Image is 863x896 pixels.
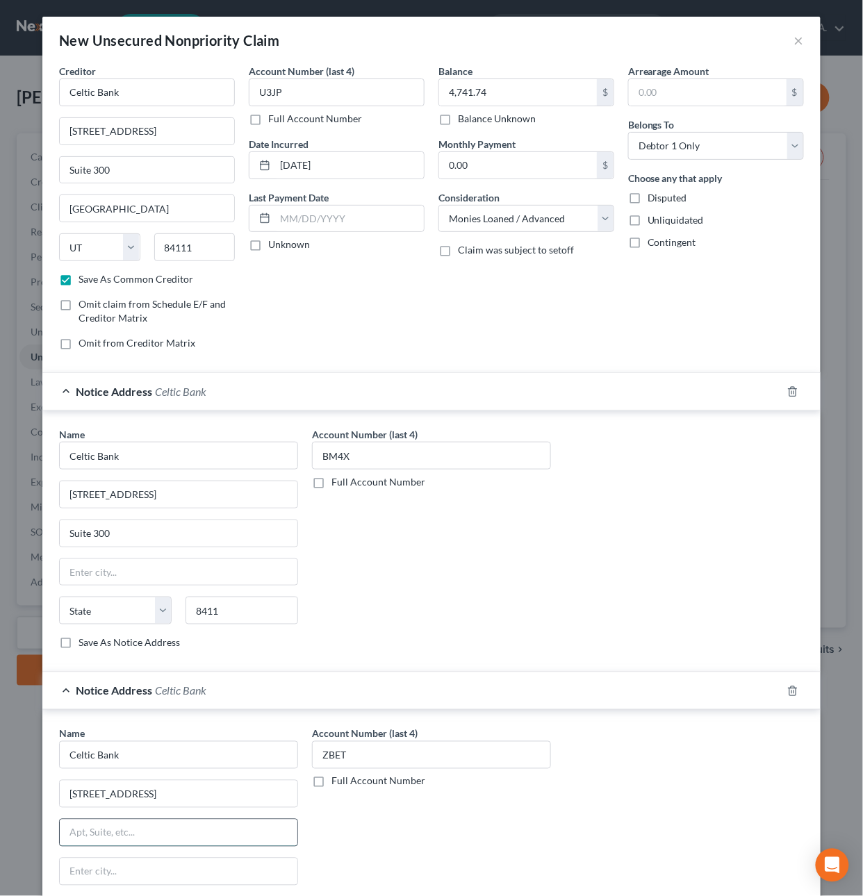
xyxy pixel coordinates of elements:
div: Open Intercom Messenger [816,849,849,882]
label: Full Account Number [331,774,425,788]
input: Enter zip... [154,233,236,261]
input: Enter address... [60,118,234,144]
label: Consideration [438,190,500,205]
input: Enter city... [60,858,297,885]
input: XXXX [312,741,551,769]
label: Account Number (last 4) [312,427,418,442]
input: MM/DD/YYYY [275,206,424,232]
input: Enter city... [60,195,234,222]
div: $ [787,79,803,106]
span: Disputed [648,192,687,204]
label: Full Account Number [268,112,362,126]
input: Enter zip.. [186,597,298,624]
label: Full Account Number [331,475,425,489]
span: Unliquidated [648,214,704,226]
input: XXXX [312,442,551,470]
input: Search by name... [59,442,298,470]
span: Omit from Creditor Matrix [79,337,195,349]
label: Account Number (last 4) [312,727,418,741]
span: Name [59,728,85,740]
label: Save As Notice Address [79,636,180,649]
span: Claim was subject to setoff [458,244,574,256]
div: $ [597,79,614,106]
span: Notice Address [76,385,152,398]
label: Save As Common Creditor [79,272,193,286]
label: Balance [438,64,472,78]
span: Name [59,429,85,440]
input: XXXX [249,78,425,106]
input: Search creditor by name... [59,78,235,106]
span: Belongs To [628,119,675,131]
span: Celtic Bank [155,684,206,697]
label: Balance Unknown [458,112,536,126]
span: Notice Address [76,684,152,697]
label: Date Incurred [249,137,309,151]
input: Apt, Suite, etc... [60,820,297,846]
input: 0.00 [629,79,787,106]
input: MM/DD/YYYY [275,152,424,179]
div: $ [597,152,614,179]
input: Enter address... [60,481,297,508]
div: New Unsecured Nonpriority Claim [59,31,279,50]
label: Arrearage Amount [628,64,709,78]
label: Choose any that apply [628,171,723,185]
span: Celtic Bank [155,385,206,398]
input: 0.00 [439,79,597,106]
label: Unknown [268,238,310,251]
input: Apt, Suite, etc... [60,520,297,547]
input: Enter address... [60,781,297,807]
label: Last Payment Date [249,190,329,205]
span: Omit claim from Schedule E/F and Creditor Matrix [79,298,226,324]
input: Apt, Suite, etc... [60,157,234,183]
button: × [794,32,804,49]
input: 0.00 [439,152,597,179]
span: Creditor [59,65,96,77]
input: Enter city... [60,559,297,586]
input: Search by name... [59,741,298,769]
label: Account Number (last 4) [249,64,354,78]
span: Contingent [648,236,696,248]
label: Monthly Payment [438,137,516,151]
